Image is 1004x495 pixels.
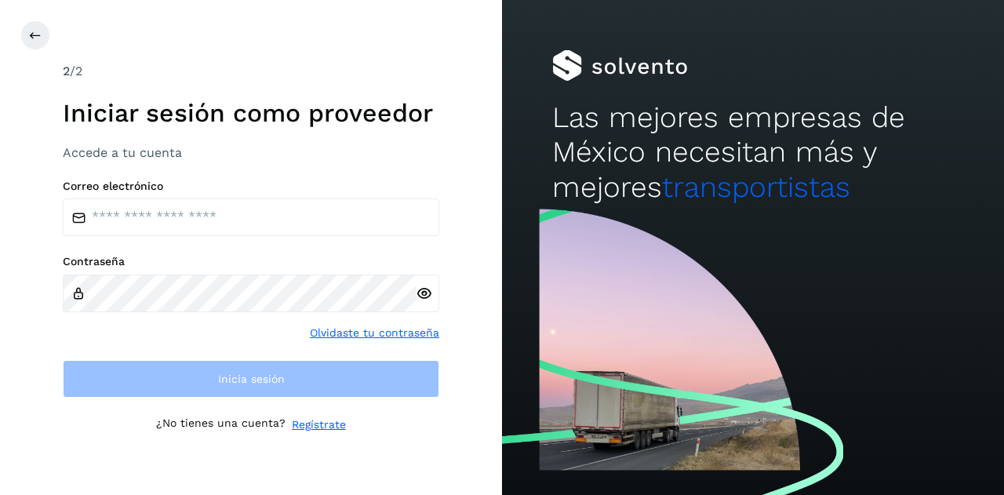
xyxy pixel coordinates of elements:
[552,100,954,205] h2: Las mejores empresas de México necesitan más y mejores
[156,417,286,433] p: ¿No tienes una cuenta?
[63,62,439,81] div: /2
[292,417,346,433] a: Regístrate
[218,373,285,384] span: Inicia sesión
[63,180,439,193] label: Correo electrónico
[63,98,439,128] h1: Iniciar sesión como proveedor
[63,360,439,398] button: Inicia sesión
[310,325,439,341] a: Olvidaste tu contraseña
[63,255,439,268] label: Contraseña
[63,64,70,78] span: 2
[63,145,439,160] h3: Accede a tu cuenta
[662,170,850,204] span: transportistas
